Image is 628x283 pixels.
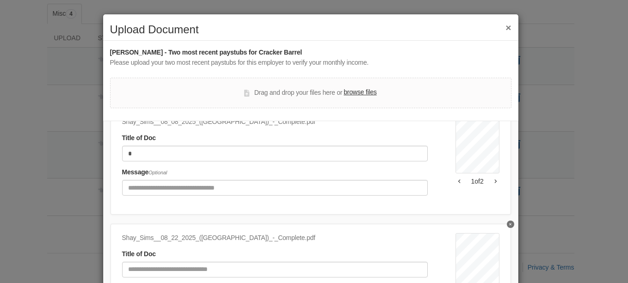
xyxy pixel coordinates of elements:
[122,180,428,196] input: Include any comments on this document
[507,221,514,228] button: Delete undefined
[122,233,428,243] div: Shay_Sims__08_22_2025_([GEOGRAPHIC_DATA])_-_Complete.pdf
[110,24,511,36] h2: Upload Document
[110,48,511,58] div: [PERSON_NAME] - Two most recent paystubs for Cracker Barrel
[122,133,156,143] label: Title of Doc
[122,117,428,127] div: Shay_Sims__08_08_2025_([GEOGRAPHIC_DATA])_-_Complete.pdf
[122,167,167,178] label: Message
[110,58,511,68] div: Please upload your two most recent paystubs for this employer to verify your monthly income.
[344,87,376,98] label: browse files
[122,262,428,277] input: Document Title
[122,146,428,161] input: Document Title
[244,87,376,98] div: Drag and drop your files here or
[505,23,511,32] button: ×
[122,249,156,259] label: Title of Doc
[456,177,499,186] div: 1 of 2
[148,170,167,175] span: Optional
